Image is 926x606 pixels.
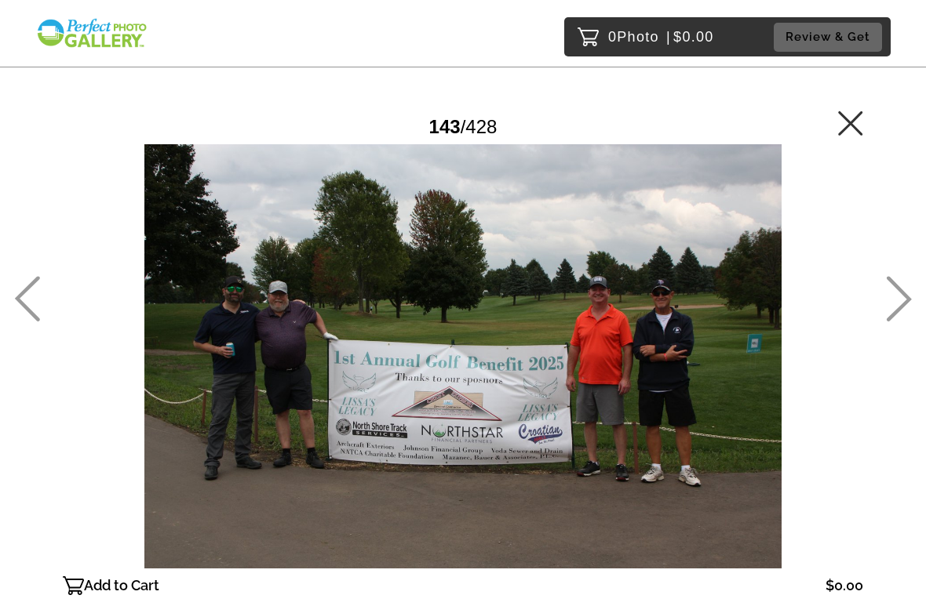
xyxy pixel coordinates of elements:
span: 143 [429,116,461,137]
p: $0.00 [826,573,863,598]
a: Review & Get [774,23,887,52]
span: 428 [465,116,497,137]
p: Add to Cart [84,573,159,598]
div: / [429,110,498,143]
p: 0 $0.00 [608,24,714,49]
span: | [666,29,671,45]
img: Snapphound Logo [35,17,148,49]
button: Review & Get [774,23,882,52]
span: Photo [617,24,659,49]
